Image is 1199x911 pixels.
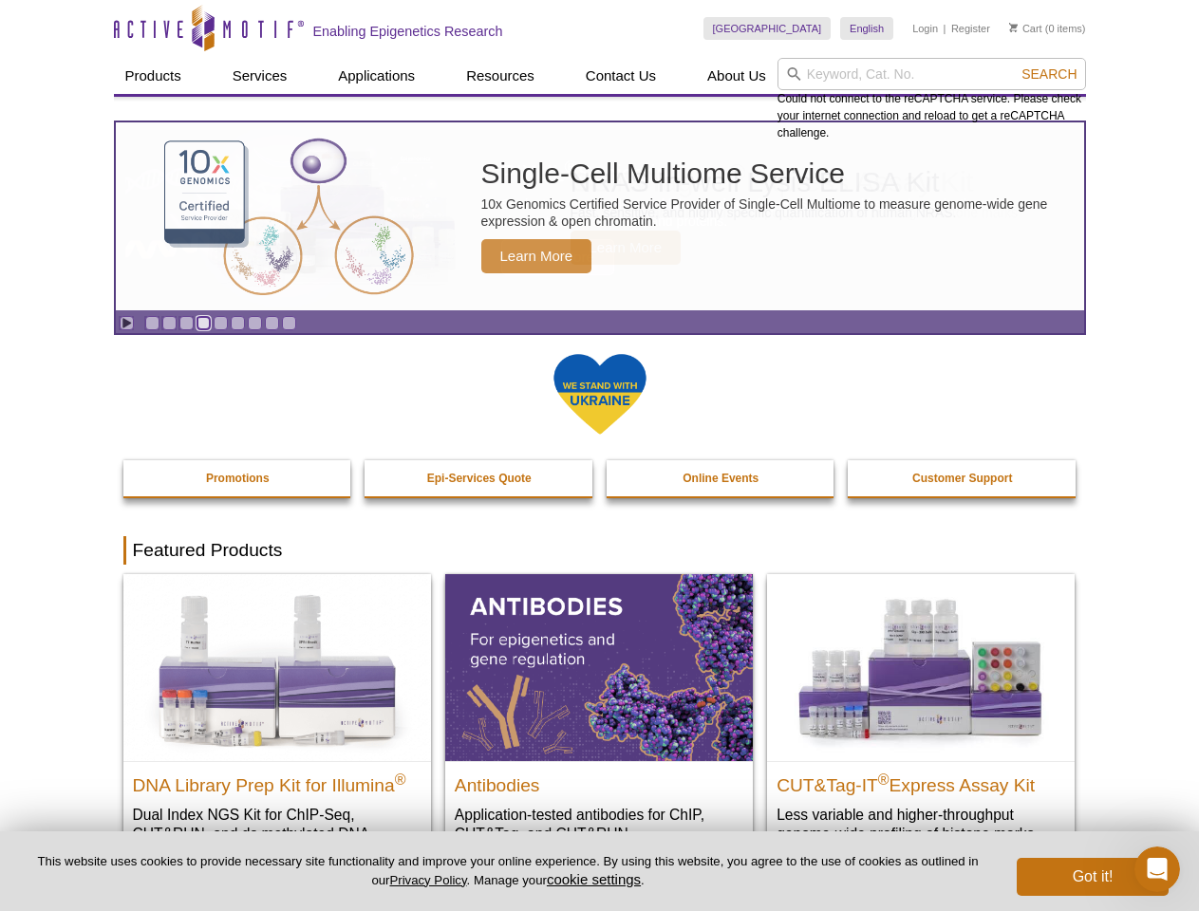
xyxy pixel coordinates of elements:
[248,316,262,330] a: Go to slide 7
[840,17,893,40] a: English
[777,805,1065,844] p: Less variable and higher-throughput genome-wide profiling of histone marks​.
[574,58,667,94] a: Contact Us
[145,316,159,330] a: Go to slide 1
[389,873,466,887] a: Privacy Policy
[777,767,1065,795] h2: CUT&Tag-IT Express Assay Kit
[123,574,431,881] a: DNA Library Prep Kit for Illumina DNA Library Prep Kit for Illumina® Dual Index NGS Kit for ChIP-...
[944,17,946,40] li: |
[912,22,938,35] a: Login
[553,352,647,437] img: We Stand With Ukraine
[777,58,1086,141] div: Could not connect to the reCAPTCHA service. Please check your internet connection and reload to g...
[878,771,890,787] sup: ®
[313,23,503,40] h2: Enabling Epigenetics Research
[133,805,422,863] p: Dual Index NGS Kit for ChIP-Seq, CUT&RUN, and ds methylated DNA assays.
[767,574,1075,862] a: CUT&Tag-IT® Express Assay Kit CUT&Tag-IT®Express Assay Kit Less variable and higher-throughput ge...
[114,58,193,94] a: Products
[848,460,1077,496] a: Customer Support
[1021,66,1077,82] span: Search
[214,316,228,330] a: Go to slide 5
[1009,17,1086,40] li: (0 items)
[282,316,296,330] a: Go to slide 9
[703,17,832,40] a: [GEOGRAPHIC_DATA]
[162,316,177,330] a: Go to slide 2
[133,767,422,795] h2: DNA Library Prep Kit for Illumina
[123,574,431,760] img: DNA Library Prep Kit for Illumina
[265,316,279,330] a: Go to slide 8
[365,460,594,496] a: Epi-Services Quote
[912,472,1012,485] strong: Customer Support
[395,771,406,787] sup: ®
[30,853,985,889] p: This website uses cookies to provide necessary site functionality and improve your online experie...
[547,871,641,887] button: cookie settings
[445,574,753,862] a: All Antibodies Antibodies Application-tested antibodies for ChIP, CUT&Tag, and CUT&RUN.
[683,472,759,485] strong: Online Events
[607,460,836,496] a: Online Events
[123,460,353,496] a: Promotions
[1134,846,1180,892] iframe: Intercom live chat
[445,574,753,760] img: All Antibodies
[1016,65,1082,83] button: Search
[455,58,546,94] a: Resources
[1009,22,1042,35] a: Cart
[206,472,270,485] strong: Promotions
[1017,858,1169,896] button: Got it!
[455,805,743,844] p: Application-tested antibodies for ChIP, CUT&Tag, and CUT&RUN.
[179,316,194,330] a: Go to slide 3
[767,574,1075,760] img: CUT&Tag-IT® Express Assay Kit
[951,22,990,35] a: Register
[455,767,743,795] h2: Antibodies
[427,472,532,485] strong: Epi-Services Quote
[120,316,134,330] a: Toggle autoplay
[1009,23,1018,32] img: Your Cart
[777,58,1086,90] input: Keyword, Cat. No.
[696,58,777,94] a: About Us
[327,58,426,94] a: Applications
[231,316,245,330] a: Go to slide 6
[123,536,1077,565] h2: Featured Products
[221,58,299,94] a: Services
[197,316,211,330] a: Go to slide 4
